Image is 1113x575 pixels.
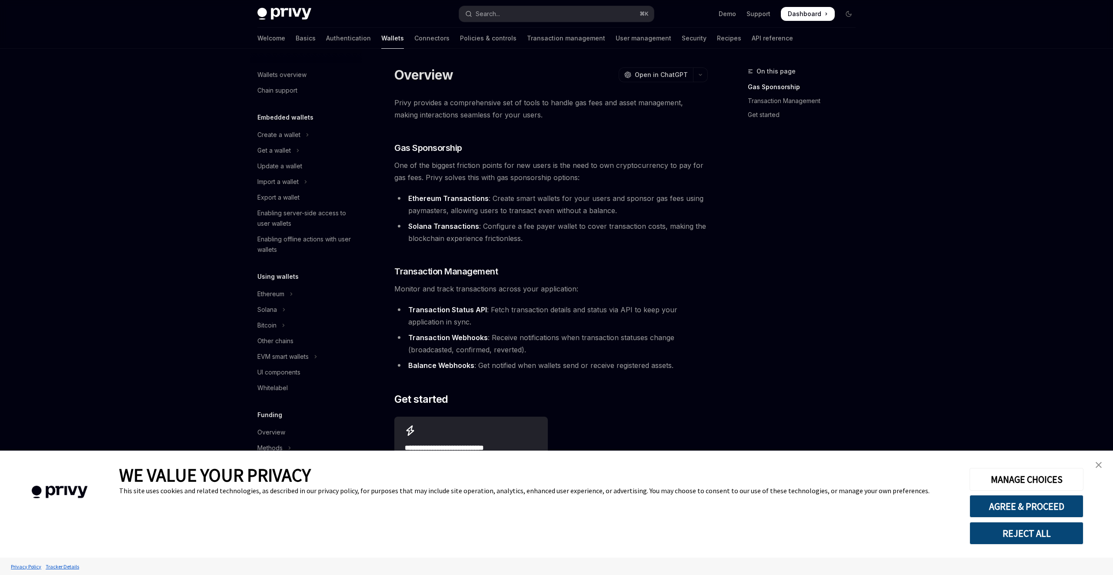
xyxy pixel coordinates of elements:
[970,495,1083,518] button: AGREE & PROCEED
[752,28,793,49] a: API reference
[970,522,1083,545] button: REJECT ALL
[250,333,362,349] a: Other chains
[257,443,283,453] div: Methods
[250,318,362,333] button: Toggle Bitcoin section
[257,8,311,20] img: dark logo
[635,70,688,79] span: Open in ChatGPT
[408,222,479,231] strong: Solana Transactions
[257,367,300,378] div: UI components
[257,320,277,331] div: Bitcoin
[250,286,362,302] button: Toggle Ethereum section
[394,142,462,154] span: Gas Sponsorship
[119,464,311,486] span: WE VALUE YOUR PRIVACY
[257,304,277,315] div: Solana
[250,143,362,158] button: Toggle Get a wallet section
[257,177,299,187] div: Import a wallet
[9,559,43,574] a: Privacy Policy
[250,231,362,257] a: Enabling offline actions with user wallets
[13,473,106,511] img: company logo
[640,10,649,17] span: ⌘ K
[408,194,489,203] strong: Ethereum Transactions
[250,440,362,456] button: Toggle Methods section
[257,70,307,80] div: Wallets overview
[257,410,282,420] h5: Funding
[394,97,708,121] span: Privy provides a comprehensive set of tools to handle gas fees and asset management, making inter...
[257,427,285,438] div: Overview
[257,351,309,362] div: EVM smart wallets
[250,67,362,83] a: Wallets overview
[748,94,863,108] a: Transaction Management
[257,336,293,346] div: Other chains
[394,192,708,217] li: : Create smart wallets for your users and sponsor gas fees using paymasters, allowing users to tr...
[250,205,362,231] a: Enabling server-side access to user wallets
[748,108,863,122] a: Get started
[394,159,708,184] span: One of the biggest friction points for new users is the need to own cryptocurrency to pay for gas...
[781,7,835,21] a: Dashboard
[476,9,500,19] div: Search...
[394,331,708,356] li: : Receive notifications when transaction statuses change (broadcasted, confirmed, reverted).
[1096,462,1102,468] img: close banner
[250,364,362,380] a: UI components
[756,66,796,77] span: On this page
[408,361,474,370] strong: Balance Webhooks
[257,145,291,156] div: Get a wallet
[257,161,302,171] div: Update a wallet
[394,67,453,83] h1: Overview
[616,28,671,49] a: User management
[250,425,362,440] a: Overview
[394,220,708,244] li: : Configure a fee payer wallet to cover transaction costs, making the blockchain experience frict...
[257,28,285,49] a: Welcome
[842,7,856,21] button: Toggle dark mode
[257,234,357,255] div: Enabling offline actions with user wallets
[43,559,81,574] a: Tracker Details
[257,130,300,140] div: Create a wallet
[257,383,288,393] div: Whitelabel
[250,174,362,190] button: Toggle Import a wallet section
[970,468,1083,491] button: MANAGE CHOICES
[394,265,498,277] span: Transaction Management
[250,349,362,364] button: Toggle EVM smart wallets section
[296,28,316,49] a: Basics
[527,28,605,49] a: Transaction management
[746,10,770,18] a: Support
[394,392,448,406] span: Get started
[250,158,362,174] a: Update a wallet
[257,289,284,299] div: Ethereum
[408,305,487,314] strong: Transaction Status API
[250,380,362,396] a: Whitelabel
[257,112,313,123] h5: Embedded wallets
[257,85,297,96] div: Chain support
[326,28,371,49] a: Authentication
[257,208,357,229] div: Enabling server-side access to user wallets
[381,28,404,49] a: Wallets
[394,283,708,295] span: Monitor and track transactions across your application:
[394,304,708,328] li: : Fetch transaction details and status via API to keep your application in sync.
[788,10,821,18] span: Dashboard
[257,192,300,203] div: Export a wallet
[682,28,706,49] a: Security
[250,83,362,98] a: Chain support
[1090,456,1107,474] a: close banner
[717,28,741,49] a: Recipes
[414,28,450,49] a: Connectors
[250,190,362,205] a: Export a wallet
[250,127,362,143] button: Toggle Create a wallet section
[719,10,736,18] a: Demo
[748,80,863,94] a: Gas Sponsorship
[119,486,956,495] div: This site uses cookies and related technologies, as described in our privacy policy, for purposes...
[408,333,488,342] strong: Transaction Webhooks
[394,359,708,371] li: : Get notified when wallets send or receive registered assets.
[460,28,517,49] a: Policies & controls
[619,67,693,82] button: Open in ChatGPT
[459,6,654,22] button: Open search
[257,271,299,282] h5: Using wallets
[250,302,362,318] button: Toggle Solana section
